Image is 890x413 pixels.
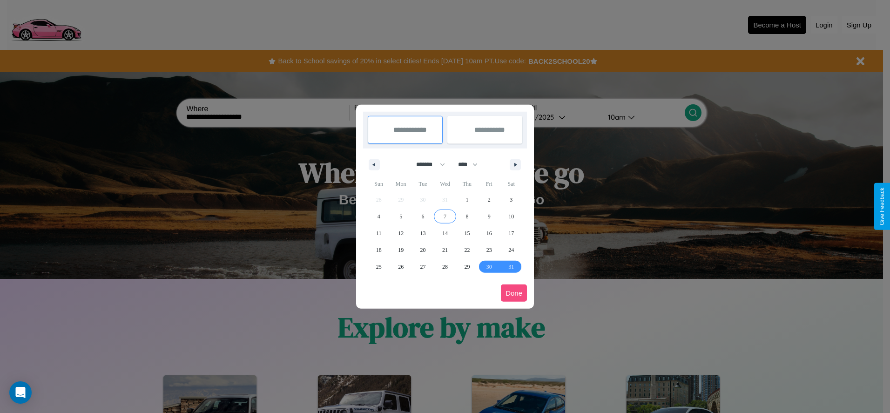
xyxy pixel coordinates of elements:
span: 27 [420,258,426,275]
span: 18 [376,242,382,258]
span: 22 [464,242,470,258]
button: 23 [478,242,500,258]
button: 6 [412,208,434,225]
div: Give Feedback [879,188,885,225]
span: 17 [508,225,514,242]
span: 15 [464,225,470,242]
button: 31 [500,258,522,275]
span: 2 [488,191,491,208]
span: 30 [486,258,492,275]
span: 4 [378,208,380,225]
span: 11 [376,225,382,242]
button: 28 [434,258,456,275]
button: Done [501,284,527,302]
button: 29 [456,258,478,275]
button: 20 [412,242,434,258]
span: 24 [508,242,514,258]
button: 12 [390,225,411,242]
span: 12 [398,225,404,242]
button: 26 [390,258,411,275]
button: 9 [478,208,500,225]
button: 16 [478,225,500,242]
span: 5 [399,208,402,225]
span: 19 [398,242,404,258]
span: 25 [376,258,382,275]
span: Sat [500,176,522,191]
span: 10 [508,208,514,225]
button: 21 [434,242,456,258]
span: 21 [442,242,448,258]
span: 29 [464,258,470,275]
span: 8 [465,208,468,225]
span: 31 [508,258,514,275]
button: 22 [456,242,478,258]
span: Tue [412,176,434,191]
button: 11 [368,225,390,242]
span: 23 [486,242,492,258]
button: 8 [456,208,478,225]
span: Thu [456,176,478,191]
button: 1 [456,191,478,208]
button: 2 [478,191,500,208]
span: 16 [486,225,492,242]
button: 10 [500,208,522,225]
button: 24 [500,242,522,258]
button: 15 [456,225,478,242]
button: 17 [500,225,522,242]
span: Wed [434,176,456,191]
button: 3 [500,191,522,208]
button: 19 [390,242,411,258]
span: 7 [444,208,446,225]
button: 25 [368,258,390,275]
div: Open Intercom Messenger [9,381,32,404]
span: 6 [422,208,425,225]
button: 30 [478,258,500,275]
span: 28 [442,258,448,275]
span: 26 [398,258,404,275]
span: Mon [390,176,411,191]
span: Fri [478,176,500,191]
button: 13 [412,225,434,242]
span: Sun [368,176,390,191]
span: 1 [465,191,468,208]
span: 9 [488,208,491,225]
button: 27 [412,258,434,275]
span: 20 [420,242,426,258]
button: 7 [434,208,456,225]
button: 14 [434,225,456,242]
button: 5 [390,208,411,225]
span: 14 [442,225,448,242]
span: 3 [510,191,512,208]
button: 4 [368,208,390,225]
button: 18 [368,242,390,258]
span: 13 [420,225,426,242]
